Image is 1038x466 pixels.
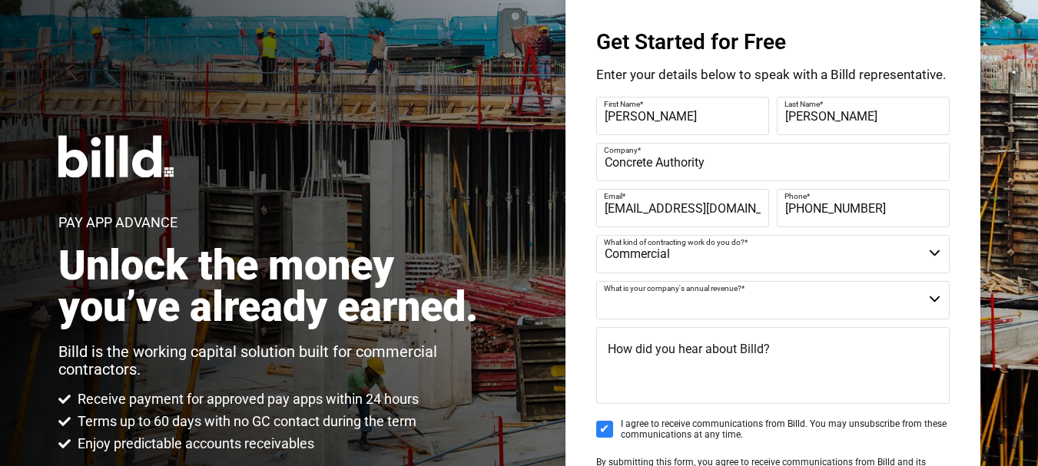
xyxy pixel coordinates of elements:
span: How did you hear about Billd? [608,342,770,356]
h3: Get Started for Free [596,31,950,53]
p: Billd is the working capital solution built for commercial contractors. [58,343,494,378]
span: Email [604,192,622,200]
h1: Pay App Advance [58,216,177,230]
span: Phone [784,192,807,200]
p: Enter your details below to speak with a Billd representative. [596,68,950,81]
span: Enjoy predictable accounts receivables [74,435,314,453]
span: Company [604,146,638,154]
h2: Unlock the money you’ve already earned. [58,245,494,328]
span: I agree to receive communications from Billd. You may unsubscribe from these communications at an... [621,418,950,441]
span: Last Name [784,100,820,108]
span: First Name [604,100,640,108]
span: Receive payment for approved pay apps within 24 hours [74,390,419,408]
span: Terms up to 60 days with no GC contact during the term [74,412,416,431]
input: I agree to receive communications from Billd. You may unsubscribe from these communications at an... [596,421,613,438]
